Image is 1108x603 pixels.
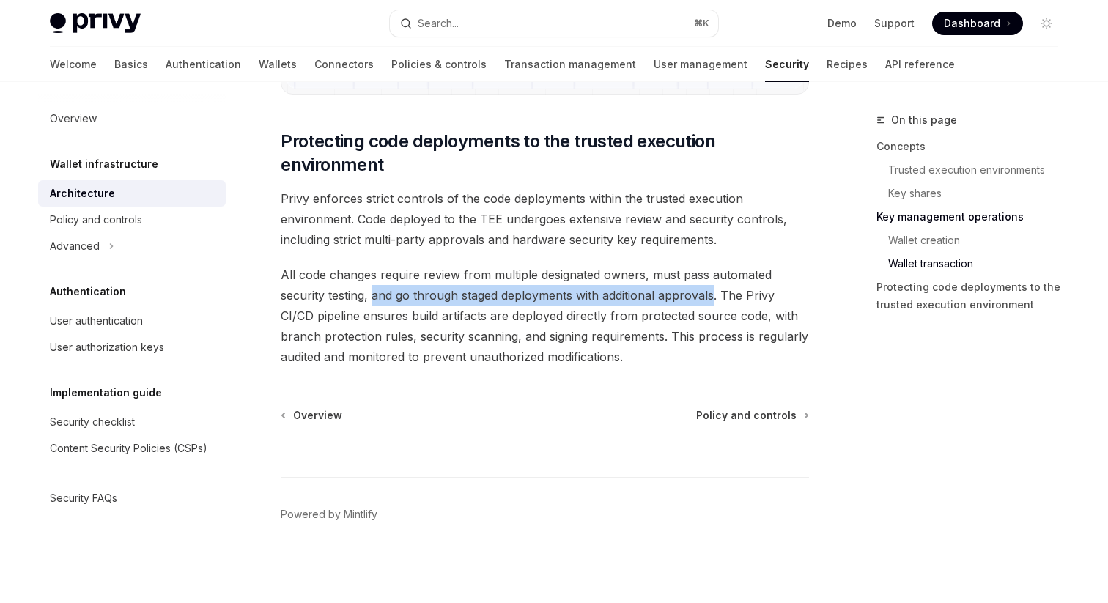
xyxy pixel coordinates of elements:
a: Dashboard [932,12,1023,35]
a: Connectors [314,47,374,82]
a: Powered by Mintlify [281,507,377,522]
a: Protecting code deployments to the trusted execution environment [876,275,1070,317]
div: Advanced [50,237,100,255]
a: Security checklist [38,409,226,435]
a: Content Security Policies (CSPs) [38,435,226,462]
a: Policy and controls [38,207,226,233]
span: Policy and controls [696,408,797,423]
h5: Authentication [50,283,126,300]
div: Search... [418,15,459,32]
a: Security [765,47,809,82]
button: Search...⌘K [390,10,718,37]
div: User authorization keys [50,339,164,356]
a: Support [874,16,915,31]
a: Basics [114,47,148,82]
div: User authentication [50,312,143,330]
h5: Wallet infrastructure [50,155,158,173]
a: Concepts [876,135,1070,158]
a: User authorization keys [38,334,226,360]
button: Toggle dark mode [1035,12,1058,35]
span: ⌘ K [694,18,709,29]
span: Overview [293,408,342,423]
span: On this page [891,111,957,129]
span: Privy enforces strict controls of the code deployments within the trusted execution environment. ... [281,188,809,250]
div: Security checklist [50,413,135,431]
a: Overview [38,106,226,132]
a: Policies & controls [391,47,487,82]
h5: Implementation guide [50,384,162,402]
div: Policy and controls [50,211,142,229]
a: Security FAQs [38,485,226,511]
a: Recipes [827,47,868,82]
a: Wallet transaction [888,252,1070,275]
a: Key management operations [876,205,1070,229]
span: All code changes require review from multiple designated owners, must pass automated security tes... [281,264,809,367]
a: Wallets [259,47,297,82]
a: Transaction management [504,47,636,82]
a: Overview [282,408,342,423]
a: Demo [827,16,857,31]
a: Trusted execution environments [888,158,1070,182]
div: Architecture [50,185,115,202]
a: Welcome [50,47,97,82]
div: Overview [50,110,97,127]
a: API reference [885,47,955,82]
span: Protecting code deployments to the trusted execution environment [281,130,809,177]
a: Architecture [38,180,226,207]
a: Policy and controls [696,408,808,423]
span: Dashboard [944,16,1000,31]
a: Wallet creation [888,229,1070,252]
div: Content Security Policies (CSPs) [50,440,207,457]
a: User authentication [38,308,226,334]
a: Key shares [888,182,1070,205]
img: light logo [50,13,141,34]
a: User management [654,47,747,82]
div: Security FAQs [50,489,117,507]
a: Authentication [166,47,241,82]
